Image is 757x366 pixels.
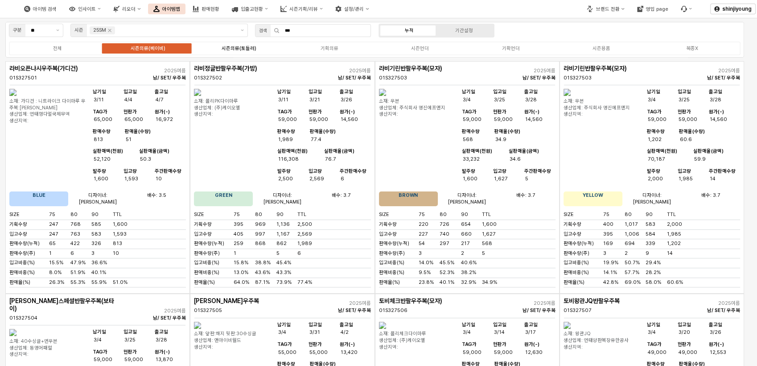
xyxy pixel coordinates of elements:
button: 아이템맵 [148,4,185,14]
button: shinjiyoung [710,4,756,14]
div: 브랜드 전환 [596,6,619,12]
div: 시즌 [74,26,83,34]
button: 브랜드 전환 [581,4,629,14]
button: 리오더 [108,4,146,14]
label: 시즌의류(베이비) [103,45,193,52]
button: 제안 사항 표시 [53,24,63,37]
div: 시즌의류(베이비) [131,46,165,51]
div: 리오더 [122,6,136,12]
div: 판매현황 [202,6,219,12]
label: 시즌용품 [556,45,646,52]
div: 누적 [405,28,414,33]
div: 영업 page [646,6,668,12]
label: 기간설정 [436,27,491,34]
div: 인사이트 [78,6,96,12]
button: 아이템 검색 [19,4,62,14]
button: 제안 사항 표시 [237,24,247,37]
button: 입출고현황 [226,4,273,14]
div: 기간설정 [455,28,473,33]
div: 전체 [53,46,62,51]
label: 전체 [12,45,103,52]
div: 아이템맵 [162,6,180,12]
div: 아이템 검색 [33,6,57,12]
label: 기획언더 [465,45,556,52]
button: 인사이트 [64,4,106,14]
div: 검색 [259,27,267,34]
label: 기획의류 [284,45,374,52]
div: 버그 제보 및 기능 개선 요청 [675,4,697,14]
div: 기획언더 [502,46,520,51]
div: 입출고현황 [241,6,263,12]
div: Remove 25SM [108,29,111,32]
label: 누적 [382,27,436,34]
div: 구분 [13,26,22,34]
div: 기획의류 [321,46,338,51]
div: 25SM [93,26,106,34]
div: 복종X [686,46,698,51]
p: shinjiyoung [722,5,752,12]
div: 시즌용품 [592,46,610,51]
label: 복종X [647,45,737,52]
button: 시즌기획/리뷰 [275,4,328,14]
div: 시즌기획/리뷰 [289,6,318,12]
div: 시즌언더 [411,46,429,51]
div: 시즌의류(토들러) [221,46,256,51]
button: 영업 page [632,4,674,14]
label: 시즌의류(토들러) [193,45,284,52]
div: 설정/관리 [344,6,364,12]
label: 시즌언더 [375,45,465,52]
button: 판매현황 [187,4,225,14]
button: 설정/관리 [330,4,374,14]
